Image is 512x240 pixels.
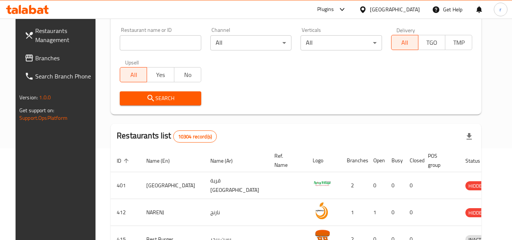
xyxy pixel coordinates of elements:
[147,67,174,82] button: Yes
[19,105,54,115] span: Get support on:
[385,149,404,172] th: Busy
[367,149,385,172] th: Open
[465,209,488,217] span: HIDDEN
[120,35,201,50] input: Search for restaurant name or ID..
[150,69,171,80] span: Yes
[19,93,38,102] span: Version:
[404,172,422,199] td: 0
[173,130,217,143] div: Total records count
[460,127,478,146] div: Export file
[39,93,51,102] span: 1.0.0
[120,67,147,82] button: All
[385,172,404,199] td: 0
[125,60,139,65] label: Upsell
[19,22,101,49] a: Restaurants Management
[341,199,367,226] td: 1
[428,151,450,169] span: POS group
[465,182,488,190] span: HIDDEN
[35,53,95,63] span: Branches
[19,67,101,85] a: Search Branch Phone
[404,149,422,172] th: Closed
[210,156,243,165] span: Name (Ar)
[341,172,367,199] td: 2
[317,5,334,14] div: Plugins
[19,113,67,123] a: Support.OpsPlatform
[367,172,385,199] td: 0
[120,9,472,20] h2: Restaurant search
[177,69,198,80] span: No
[204,199,268,226] td: نارنج
[35,72,95,81] span: Search Branch Phone
[120,91,201,105] button: Search
[465,156,490,165] span: Status
[396,27,415,33] label: Delivery
[499,5,501,14] span: r
[174,133,216,140] span: 10304 record(s)
[174,67,201,82] button: No
[204,172,268,199] td: قرية [GEOGRAPHIC_DATA]
[35,26,95,44] span: Restaurants Management
[274,151,297,169] span: Ref. Name
[448,37,469,48] span: TMP
[418,35,445,50] button: TGO
[301,35,382,50] div: All
[370,5,420,14] div: [GEOGRAPHIC_DATA]
[385,199,404,226] td: 0
[307,149,341,172] th: Logo
[341,149,367,172] th: Branches
[117,156,131,165] span: ID
[140,199,204,226] td: NARENJ
[404,199,422,226] td: 0
[395,37,415,48] span: All
[140,172,204,199] td: [GEOGRAPHIC_DATA]
[111,172,140,199] td: 401
[313,174,332,193] img: Spicy Village
[445,35,472,50] button: TMP
[146,156,180,165] span: Name (En)
[111,199,140,226] td: 412
[367,199,385,226] td: 1
[391,35,418,50] button: All
[210,35,292,50] div: All
[126,94,195,103] span: Search
[313,201,332,220] img: NARENJ
[19,49,101,67] a: Branches
[117,130,217,143] h2: Restaurants list
[421,37,442,48] span: TGO
[123,69,144,80] span: All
